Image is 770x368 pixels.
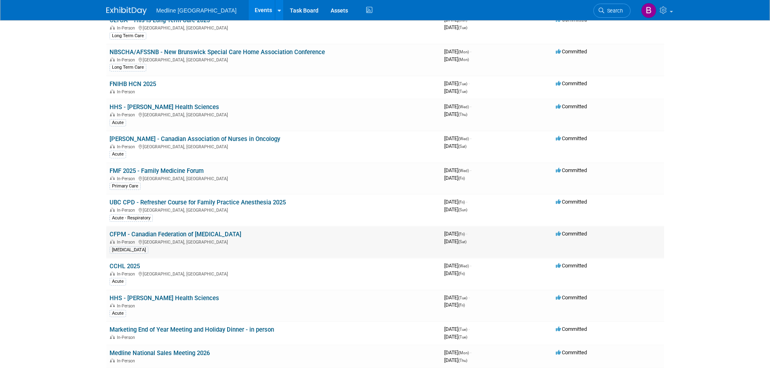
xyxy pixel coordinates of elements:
[468,80,470,86] span: -
[117,25,137,31] span: In-Person
[110,143,438,149] div: [GEOGRAPHIC_DATA], [GEOGRAPHIC_DATA]
[593,4,631,18] a: Search
[110,64,146,71] div: Long Term Care
[110,271,115,275] img: In-Person Event
[458,240,466,244] span: (Sat)
[444,294,470,301] span: [DATE]
[470,135,471,141] span: -
[458,358,467,363] span: (Thu)
[156,7,237,14] span: Medline [GEOGRAPHIC_DATA]
[110,135,280,143] a: [PERSON_NAME] - Canadian Association of Nurses in Oncology
[117,89,137,95] span: In-Person
[556,167,587,173] span: Committed
[470,167,471,173] span: -
[444,357,467,363] span: [DATE]
[110,56,438,63] div: [GEOGRAPHIC_DATA], [GEOGRAPHIC_DATA]
[458,271,465,276] span: (Fri)
[110,167,204,175] a: FMF 2025 - Family Medicine Forum
[444,334,467,340] span: [DATE]
[117,176,137,181] span: In-Person
[444,175,465,181] span: [DATE]
[470,263,471,269] span: -
[458,89,467,94] span: (Tue)
[458,105,469,109] span: (Wed)
[110,270,438,277] div: [GEOGRAPHIC_DATA], [GEOGRAPHIC_DATA]
[110,103,219,111] a: HHS - [PERSON_NAME] Health Sciences
[110,214,153,222] div: Acute - Respiratory
[458,264,469,268] span: (Wed)
[444,80,470,86] span: [DATE]
[444,238,466,244] span: [DATE]
[110,326,274,333] a: Marketing End of Year Meeting and Holiday Dinner - in person
[117,208,137,213] span: In-Person
[117,57,137,63] span: In-Person
[556,231,587,237] span: Committed
[556,349,587,355] span: Committed
[470,48,471,55] span: -
[117,303,137,309] span: In-Person
[458,25,467,30] span: (Tue)
[444,103,471,109] span: [DATE]
[444,143,466,149] span: [DATE]
[110,24,438,31] div: [GEOGRAPHIC_DATA], [GEOGRAPHIC_DATA]
[110,303,115,307] img: In-Person Event
[458,296,467,300] span: (Tue)
[117,240,137,245] span: In-Person
[466,231,467,237] span: -
[444,167,471,173] span: [DATE]
[110,57,115,61] img: In-Person Event
[444,135,471,141] span: [DATE]
[110,183,141,190] div: Primary Care
[444,349,471,355] span: [DATE]
[466,199,467,205] span: -
[444,56,469,62] span: [DATE]
[110,176,115,180] img: In-Person Event
[444,270,465,276] span: [DATE]
[110,32,146,40] div: Long Term Care
[458,57,469,62] span: (Mon)
[556,199,587,205] span: Committed
[444,263,471,269] span: [DATE]
[110,310,126,317] div: Acute
[444,48,471,55] span: [DATE]
[110,25,115,29] img: In-Person Event
[110,144,115,148] img: In-Person Event
[458,50,469,54] span: (Mon)
[110,240,115,244] img: In-Person Event
[110,208,115,212] img: In-Person Event
[110,358,115,362] img: In-Person Event
[110,119,126,126] div: Acute
[110,246,148,254] div: [MEDICAL_DATA]
[110,294,219,302] a: HHS - [PERSON_NAME] Health Sciences
[110,111,438,118] div: [GEOGRAPHIC_DATA], [GEOGRAPHIC_DATA]
[110,112,115,116] img: In-Person Event
[556,80,587,86] span: Committed
[110,89,115,93] img: In-Person Event
[458,351,469,355] span: (Mon)
[117,335,137,340] span: In-Person
[110,231,241,238] a: CFPM - Canadian Federation of [MEDICAL_DATA]
[470,103,471,109] span: -
[458,112,467,117] span: (Thu)
[458,232,465,236] span: (Fri)
[458,168,469,173] span: (Wed)
[604,8,623,14] span: Search
[470,349,471,355] span: -
[106,7,147,15] img: ExhibitDay
[458,144,466,149] span: (Sat)
[110,206,438,213] div: [GEOGRAPHIC_DATA], [GEOGRAPHIC_DATA]
[110,48,325,56] a: NBSCHA/AFSSNB - New Brunswick Special Care Home Association Conference
[117,271,137,277] span: In-Person
[117,358,137,364] span: In-Person
[556,326,587,332] span: Committed
[444,199,467,205] span: [DATE]
[556,103,587,109] span: Committed
[458,176,465,181] span: (Fri)
[458,208,467,212] span: (Sun)
[117,144,137,149] span: In-Person
[458,200,465,204] span: (Fri)
[458,327,467,332] span: (Tue)
[444,24,467,30] span: [DATE]
[444,111,467,117] span: [DATE]
[468,326,470,332] span: -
